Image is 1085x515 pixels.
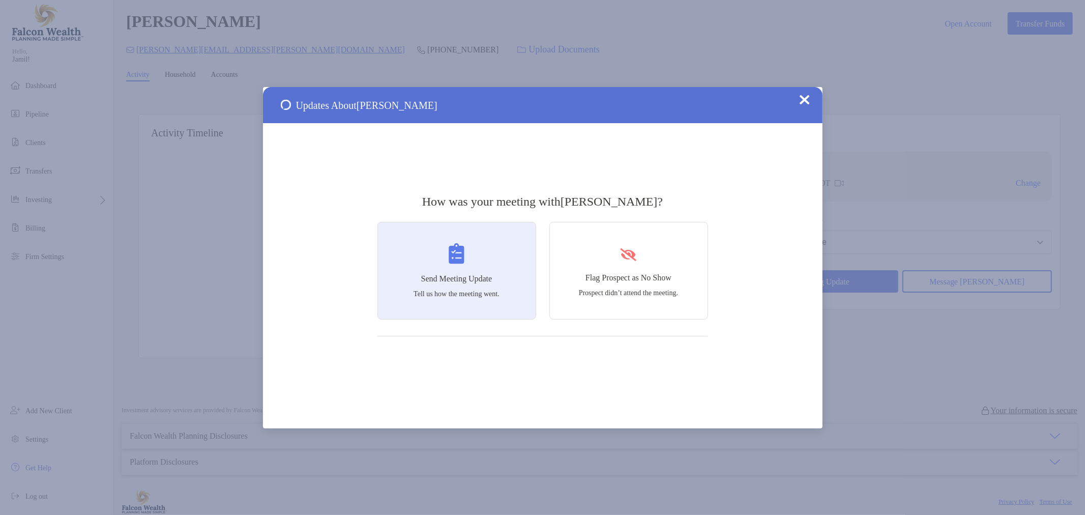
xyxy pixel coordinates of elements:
p: Prospect didn’t attend the meeting. [579,289,678,297]
img: Flag Prospect as No Show [619,248,638,261]
h4: Flag Prospect as No Show [585,273,671,282]
h3: How was your meeting with [PERSON_NAME] ? [377,194,708,209]
p: Tell us how the meeting went. [414,290,500,298]
span: Updates About [PERSON_NAME] [296,100,437,111]
h4: Send Meeting Update [421,274,492,283]
img: Send Meeting Update [449,243,464,264]
img: Close Updates Zoe [800,95,810,105]
img: Send Meeting Update 1 [281,100,291,110]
